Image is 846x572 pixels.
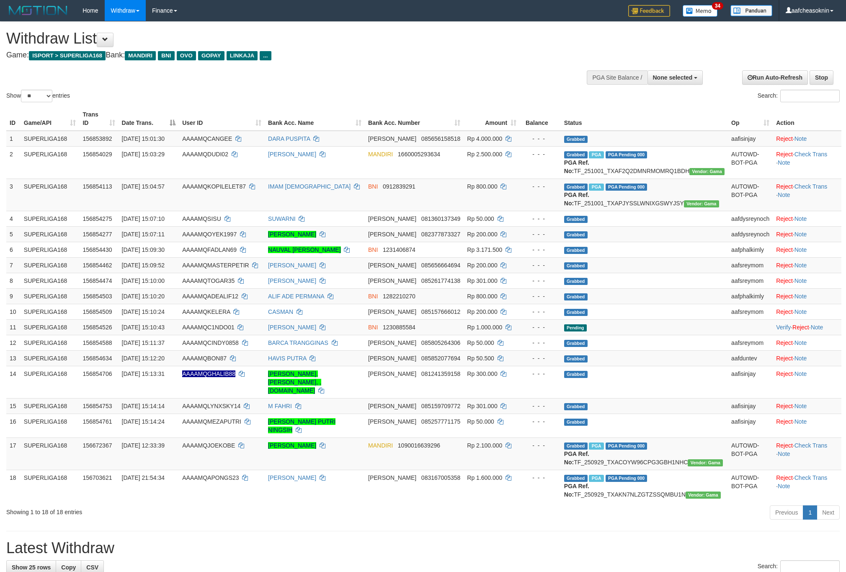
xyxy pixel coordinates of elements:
[794,370,807,377] a: Note
[368,277,416,284] span: [PERSON_NAME]
[21,398,80,414] td: SUPERLIGA168
[564,340,588,347] span: Grabbed
[467,262,497,269] span: Rp 200.000
[561,146,728,179] td: TF_251001_TXAF2Q2DMNRMOMRQ1BDH
[587,70,647,85] div: PGA Site Balance /
[523,370,557,378] div: - - -
[83,183,112,190] span: 156854113
[383,183,415,190] span: Copy 0912839291 to clipboard
[83,403,112,409] span: 156854753
[83,231,112,238] span: 156854277
[523,230,557,238] div: - - -
[564,136,588,143] span: Grabbed
[467,231,497,238] span: Rp 200.000
[122,262,165,269] span: [DATE] 15:09:52
[21,131,80,147] td: SUPERLIGA168
[589,184,604,191] span: Marked by aafchhiseyha
[6,335,21,350] td: 12
[773,242,841,257] td: ·
[6,90,70,102] label: Show entries
[778,159,790,166] a: Note
[383,324,415,331] span: Copy 1230885584 to clipboard
[684,200,719,207] span: Vendor URL: https://trx31.1velocity.biz
[776,151,793,158] a: Reject
[368,231,416,238] span: [PERSON_NAME]
[564,151,588,158] span: Grabbed
[83,308,112,315] span: 156854509
[6,350,21,366] td: 13
[61,564,76,571] span: Copy
[728,304,773,319] td: aafsreymom
[268,308,293,315] a: CASMAN
[83,277,112,284] span: 156854474
[773,319,841,335] td: · ·
[368,355,416,362] span: [PERSON_NAME]
[523,135,557,143] div: - - -
[268,215,296,222] a: SUWARNI
[368,246,378,253] span: BNI
[383,246,415,253] span: Copy 1231406874 to clipboard
[728,131,773,147] td: aafisinjay
[368,215,416,222] span: [PERSON_NAME]
[523,246,557,254] div: - - -
[6,319,21,335] td: 11
[21,257,80,273] td: SUPERLIGA168
[83,418,112,425] span: 156854761
[728,226,773,242] td: aafdysreynoch
[79,107,118,131] th: Trans ID: activate to sort column ascending
[564,309,588,316] span: Grabbed
[158,51,174,60] span: BNI
[21,335,80,350] td: SUPERLIGA168
[794,135,807,142] a: Note
[803,505,817,520] a: 1
[368,293,378,300] span: BNI
[182,262,249,269] span: AAAAMQMASTERPETIR
[773,211,841,226] td: ·
[421,355,460,362] span: Copy 085852077694 to clipboard
[728,211,773,226] td: aafdysreynoch
[776,474,793,481] a: Reject
[689,168,725,175] span: Vendor URL: https://trx31.1velocity.biz
[6,30,556,47] h1: Withdraw List
[122,135,165,142] span: [DATE] 15:01:30
[467,308,497,315] span: Rp 200.000
[794,231,807,238] a: Note
[794,474,828,481] a: Check Trans
[728,350,773,366] td: aafduntev
[742,70,808,85] a: Run Auto-Refresh
[21,242,80,257] td: SUPERLIGA168
[421,135,460,142] span: Copy 085656158518 to clipboard
[83,262,112,269] span: 156854462
[564,216,588,223] span: Grabbed
[523,417,557,426] div: - - -
[182,355,227,362] span: AAAAMQBON87
[122,324,165,331] span: [DATE] 15:10:43
[728,257,773,273] td: aafsreymom
[564,371,588,378] span: Grabbed
[268,262,316,269] a: [PERSON_NAME]
[730,5,772,16] img: panduan.png
[794,293,807,300] a: Note
[523,292,557,300] div: - - -
[523,354,557,362] div: - - -
[29,51,106,60] span: ISPORT > SUPERLIGA168
[182,135,232,142] span: AAAAMQCANGEE
[776,324,791,331] a: Verify
[182,215,221,222] span: AAAAMQSISU
[122,339,165,346] span: [DATE] 15:11:37
[523,339,557,347] div: - - -
[564,324,587,331] span: Pending
[21,107,80,131] th: Game/API: activate to sort column ascending
[6,257,21,273] td: 7
[182,308,230,315] span: AAAAMQKELERA
[122,246,165,253] span: [DATE] 15:09:30
[794,151,828,158] a: Check Trans
[268,151,316,158] a: [PERSON_NAME]
[773,273,841,288] td: ·
[268,183,351,190] a: IMAM [DEMOGRAPHIC_DATA]
[21,288,80,304] td: SUPERLIGA168
[421,262,460,269] span: Copy 085656664694 to clipboard
[6,242,21,257] td: 6
[368,370,416,377] span: [PERSON_NAME]
[268,355,307,362] a: HAVIS PUTRA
